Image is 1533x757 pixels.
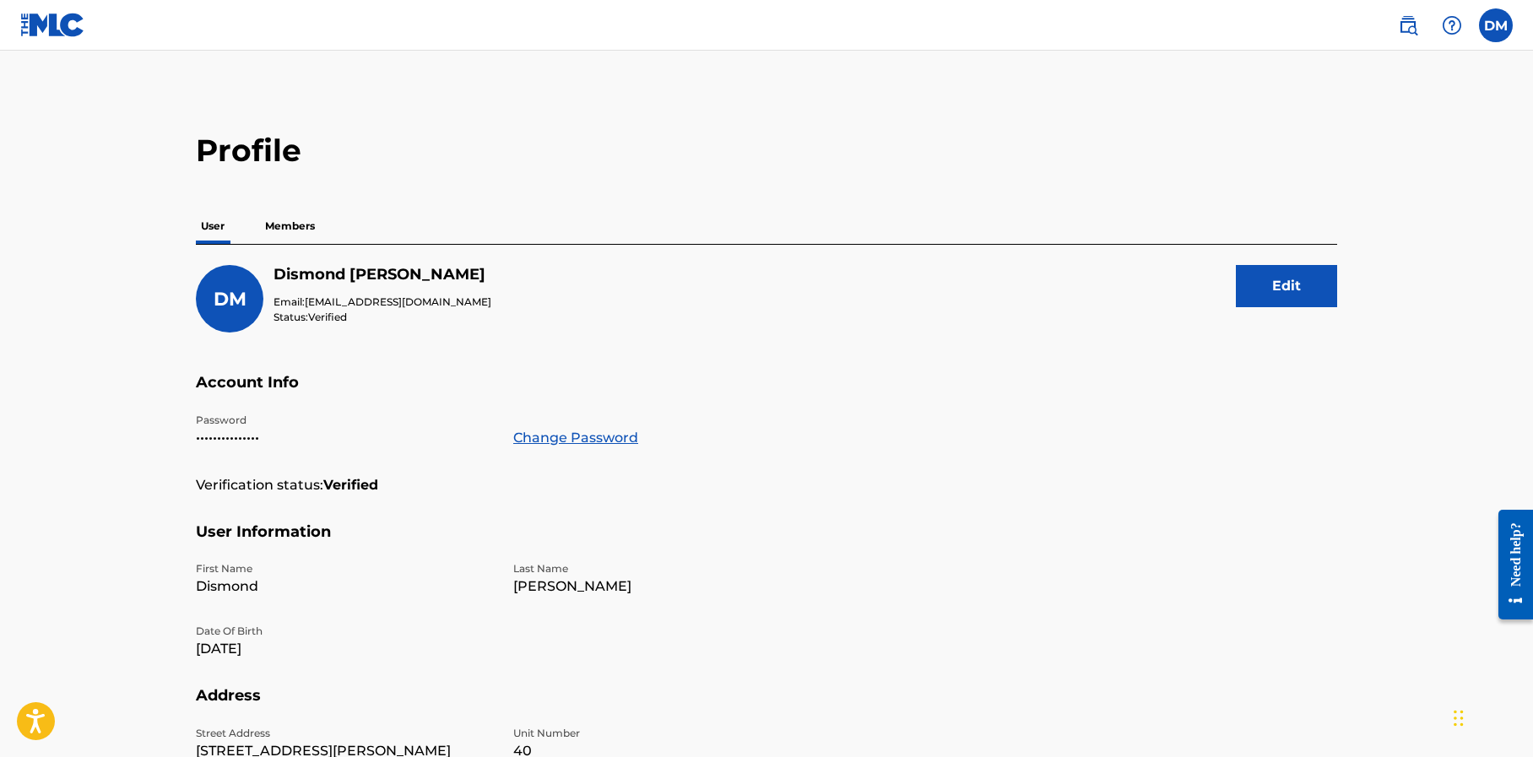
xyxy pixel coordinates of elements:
img: help [1442,15,1462,35]
p: Dismond [196,576,493,597]
p: Street Address [196,726,493,741]
div: Help [1435,8,1469,42]
p: [DATE] [196,639,493,659]
span: DM [214,288,246,311]
div: User Menu [1479,8,1513,42]
p: User [196,208,230,244]
h5: Dismond Mapp [274,265,491,284]
h5: User Information [196,522,1337,562]
p: Email: [274,295,491,310]
p: [PERSON_NAME] [513,576,810,597]
p: Members [260,208,320,244]
p: Status: [274,310,491,325]
iframe: Chat Widget [1449,676,1533,757]
h2: Profile [196,132,1337,170]
h5: Account Info [196,373,1337,413]
h5: Address [196,686,1337,726]
img: MLC Logo [20,13,85,37]
p: Last Name [513,561,810,576]
span: Verified [308,311,347,323]
a: Change Password [513,428,638,448]
div: Drag [1454,693,1464,743]
img: search [1398,15,1418,35]
button: Edit [1236,265,1337,307]
p: ••••••••••••••• [196,428,493,448]
iframe: Resource Center [1486,496,1533,632]
p: Password [196,413,493,428]
a: Public Search [1391,8,1425,42]
strong: Verified [323,475,378,495]
p: Unit Number [513,726,810,741]
p: Verification status: [196,475,323,495]
span: [EMAIL_ADDRESS][DOMAIN_NAME] [305,295,491,308]
p: Date Of Birth [196,624,493,639]
p: First Name [196,561,493,576]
